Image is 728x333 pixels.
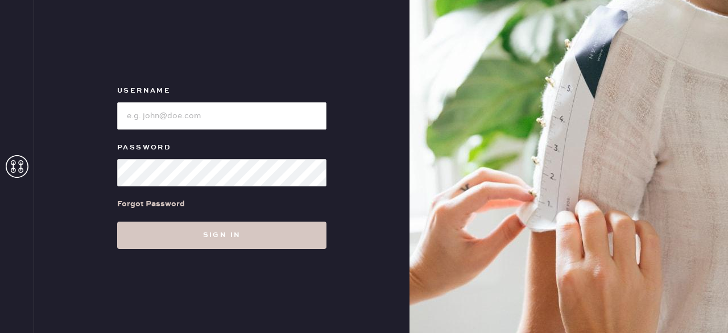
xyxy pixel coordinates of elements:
[117,141,326,155] label: Password
[117,198,185,210] div: Forgot Password
[117,102,326,130] input: e.g. john@doe.com
[117,222,326,249] button: Sign in
[117,186,185,222] a: Forgot Password
[117,84,326,98] label: Username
